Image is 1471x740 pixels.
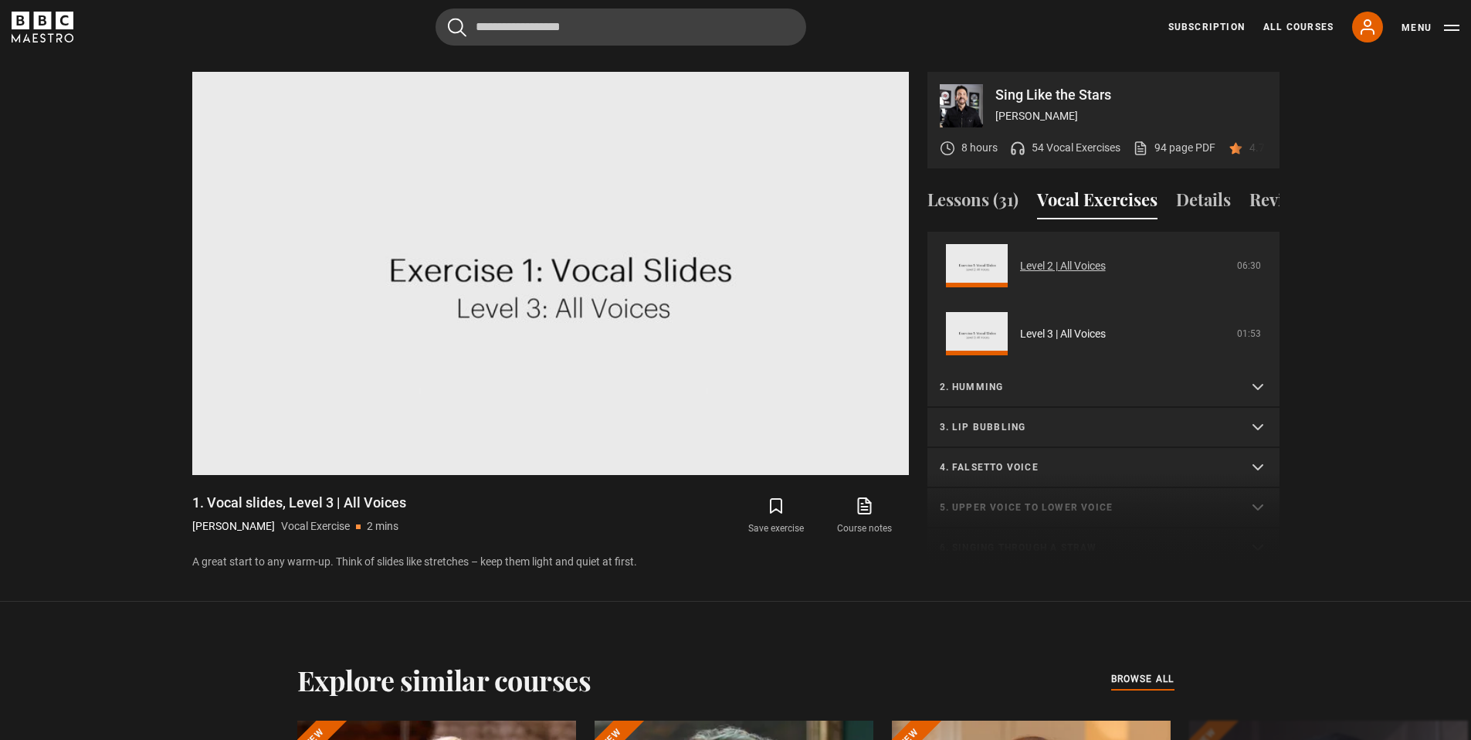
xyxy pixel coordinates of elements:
[820,494,908,538] a: Course notes
[1133,140,1215,156] a: 94 page PDF
[448,18,466,37] button: Submit the search query
[1020,258,1106,274] a: Level 2 | All Voices
[1020,326,1106,342] a: Level 3 | All Voices
[281,518,350,535] p: Vocal Exercise
[192,554,909,570] p: A great start to any warm-up. Think of slides like stretches – keep them light and quiet at first.
[192,72,909,475] video-js: Video Player
[927,187,1019,219] button: Lessons (31)
[1168,20,1245,34] a: Subscription
[1402,20,1459,36] button: Toggle navigation
[367,518,398,535] p: 2 mins
[927,448,1279,488] summary: 4. Falsetto voice
[1037,187,1157,219] button: Vocal Exercises
[995,88,1267,102] p: Sing Like the Stars
[1032,140,1120,156] p: 54 Vocal Exercises
[1263,20,1334,34] a: All Courses
[12,12,73,42] svg: BBC Maestro
[1249,187,1346,219] button: Reviews (60)
[436,8,806,46] input: Search
[995,108,1267,124] p: [PERSON_NAME]
[940,420,1230,434] p: 3. Lip bubbling
[940,460,1230,474] p: 4. Falsetto voice
[297,664,591,696] h2: Explore similar courses
[940,380,1230,394] p: 2. Humming
[1111,671,1174,688] a: browse all
[927,368,1279,408] summary: 2. Humming
[192,494,406,512] h1: 1. Vocal slides, Level 3 | All Voices
[732,494,820,538] button: Save exercise
[961,140,998,156] p: 8 hours
[1111,671,1174,687] span: browse all
[927,408,1279,448] summary: 3. Lip bubbling
[1176,187,1231,219] button: Details
[192,518,275,535] p: [PERSON_NAME]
